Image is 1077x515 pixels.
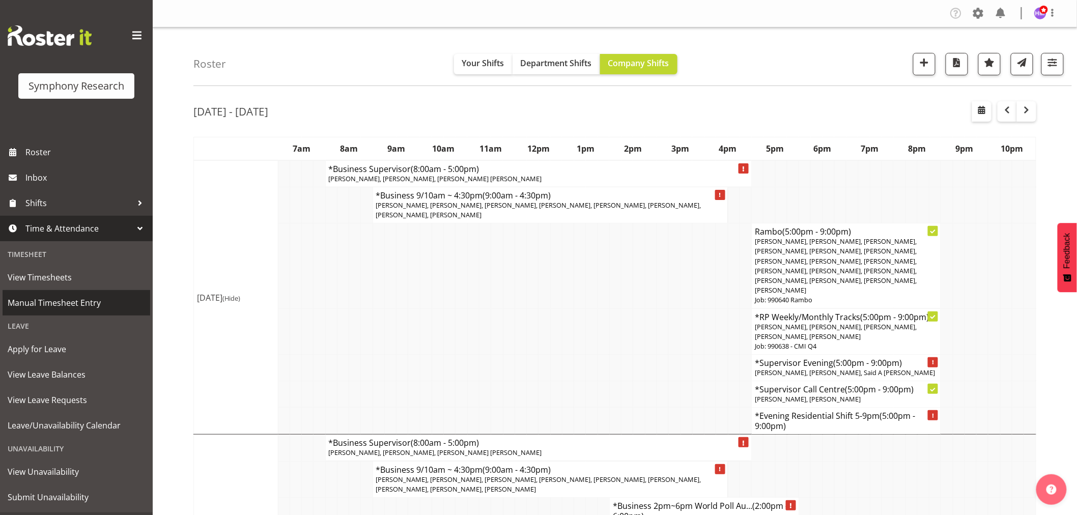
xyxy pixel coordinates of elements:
[483,464,551,475] span: (9:00am - 4:30pm)
[755,410,915,432] span: (5:00pm - 9:00pm)
[25,221,132,236] span: Time & Attendance
[467,137,515,160] th: 11am
[3,387,150,413] a: View Leave Requests
[462,58,504,69] span: Your Shifts
[3,290,150,316] a: Manual Timesheet Entry
[25,145,148,160] span: Roster
[782,226,851,237] span: (5:00pm - 9:00pm)
[513,54,600,74] button: Department Shifts
[860,311,929,323] span: (5:00pm - 9:00pm)
[913,53,936,75] button: Add a new shift
[3,336,150,362] a: Apply for Leave
[755,341,938,351] p: Job: 990638 - CMI Q4
[515,137,562,160] th: 12pm
[894,137,941,160] th: 8pm
[755,384,938,394] h4: *Supervisor Call Centre
[194,160,278,435] td: [DATE]
[755,295,938,305] p: Job: 990640 Rambo
[25,195,132,211] span: Shifts
[8,295,145,310] span: Manual Timesheet Entry
[329,174,542,183] span: [PERSON_NAME], [PERSON_NAME], [PERSON_NAME] [PERSON_NAME]
[454,54,513,74] button: Your Shifts
[25,170,148,185] span: Inbox
[325,137,373,160] th: 8am
[608,58,669,69] span: Company Shifts
[3,438,150,459] div: Unavailability
[1034,7,1046,19] img: hitesh-makan1261.jpg
[3,413,150,438] a: Leave/Unavailability Calendar
[755,322,917,341] span: [PERSON_NAME], [PERSON_NAME], [PERSON_NAME], [PERSON_NAME], [PERSON_NAME]
[193,105,268,118] h2: [DATE] - [DATE]
[657,137,704,160] th: 3pm
[1046,484,1057,495] img: help-xxl-2.png
[755,226,938,237] h4: Rambo
[845,384,914,395] span: (5:00pm - 9:00pm)
[755,394,861,404] span: [PERSON_NAME], [PERSON_NAME]
[29,78,124,94] div: Symphony Research
[972,101,991,122] button: Select a specific date within the roster.
[8,270,145,285] span: View Timesheets
[833,357,902,368] span: (5:00pm - 9:00pm)
[376,201,701,219] span: [PERSON_NAME], [PERSON_NAME], [PERSON_NAME], [PERSON_NAME], [PERSON_NAME], [PERSON_NAME], [PERSON...
[755,411,938,431] h4: *Evening Residential Shift 5-9pm
[1063,233,1072,269] span: Feedback
[373,137,420,160] th: 9am
[609,137,657,160] th: 2pm
[1058,223,1077,292] button: Feedback - Show survey
[222,294,240,303] span: (Hide)
[8,341,145,357] span: Apply for Leave
[329,164,749,174] h4: *Business Supervisor
[600,54,677,74] button: Company Shifts
[376,190,725,201] h4: *Business 9/10am ~ 4:30pm
[329,438,749,448] h4: *Business Supervisor
[1011,53,1033,75] button: Send a list of all shifts for the selected filtered period to all rostered employees.
[3,244,150,265] div: Timesheet
[329,448,542,457] span: [PERSON_NAME], [PERSON_NAME], [PERSON_NAME] [PERSON_NAME]
[988,137,1036,160] th: 10pm
[193,58,226,70] h4: Roster
[1041,53,1064,75] button: Filter Shifts
[376,465,725,475] h4: *Business 9/10am ~ 4:30pm
[8,464,145,479] span: View Unavailability
[483,190,551,201] span: (9:00am - 4:30pm)
[978,53,1001,75] button: Highlight an important date within the roster.
[946,53,968,75] button: Download a PDF of the roster according to the set date range.
[755,312,938,322] h4: *RP Weekly/Monthly Tracks
[420,137,467,160] th: 10am
[8,392,145,408] span: View Leave Requests
[846,137,894,160] th: 7pm
[3,316,150,336] div: Leave
[755,358,938,368] h4: *Supervisor Evening
[8,418,145,433] span: Leave/Unavailability Calendar
[941,137,988,160] th: 9pm
[562,137,609,160] th: 1pm
[376,475,701,494] span: [PERSON_NAME], [PERSON_NAME], [PERSON_NAME], [PERSON_NAME], [PERSON_NAME], [PERSON_NAME], [PERSON...
[278,137,325,160] th: 7am
[752,137,799,160] th: 5pm
[8,25,92,46] img: Rosterit website logo
[521,58,592,69] span: Department Shifts
[755,237,917,295] span: [PERSON_NAME], [PERSON_NAME], [PERSON_NAME], [PERSON_NAME], [PERSON_NAME], [PERSON_NAME], [PERSON...
[411,437,479,448] span: (8:00am - 5:00pm)
[3,265,150,290] a: View Timesheets
[3,459,150,484] a: View Unavailability
[799,137,846,160] th: 6pm
[8,367,145,382] span: View Leave Balances
[411,163,479,175] span: (8:00am - 5:00pm)
[8,490,145,505] span: Submit Unavailability
[3,484,150,510] a: Submit Unavailability
[755,368,935,377] span: [PERSON_NAME], [PERSON_NAME], Said A [PERSON_NAME]
[3,362,150,387] a: View Leave Balances
[704,137,752,160] th: 4pm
